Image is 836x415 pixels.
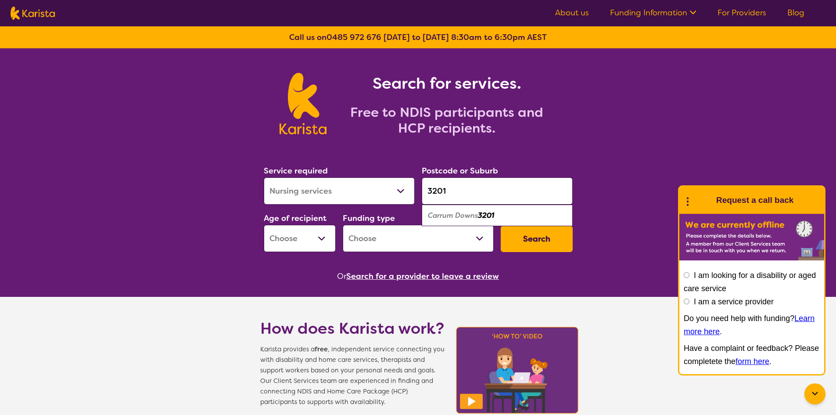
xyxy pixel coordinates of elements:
img: Karista [693,191,711,209]
a: form here [736,357,769,366]
label: Age of recipient [264,213,327,224]
label: Funding type [343,213,395,224]
em: Carrum Downs [428,211,478,220]
label: I am a service provider [694,297,774,306]
b: free [315,345,328,354]
label: Service required [264,166,328,176]
b: Call us on [DATE] to [DATE] 8:30am to 6:30pm AEST [289,32,547,43]
button: Search [501,226,573,252]
a: Blog [787,7,804,18]
em: 3201 [478,211,494,220]
img: Karista logo [280,73,327,134]
input: Type [422,177,573,205]
div: Carrum Downs 3201 [426,207,568,224]
p: Have a complaint or feedback? Please completete the . [684,342,820,368]
label: Postcode or Suburb [422,166,498,176]
a: 0485 972 676 [327,32,381,43]
img: Karista offline chat form to request call back [679,214,824,260]
label: I am looking for a disability or aged care service [684,271,816,293]
h1: Request a call back [716,194,793,207]
h1: Search for services. [337,73,556,94]
span: Karista provides a , independent service connecting you with disability and home care services, t... [260,344,445,408]
h1: How does Karista work? [260,318,445,339]
p: Do you need help with funding? . [684,312,820,338]
a: About us [555,7,589,18]
h2: Free to NDIS participants and HCP recipients. [337,105,556,136]
a: Funding Information [610,7,696,18]
a: For Providers [718,7,766,18]
span: Or [337,270,346,283]
img: Karista logo [11,7,55,20]
button: Search for a provider to leave a review [346,270,499,283]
